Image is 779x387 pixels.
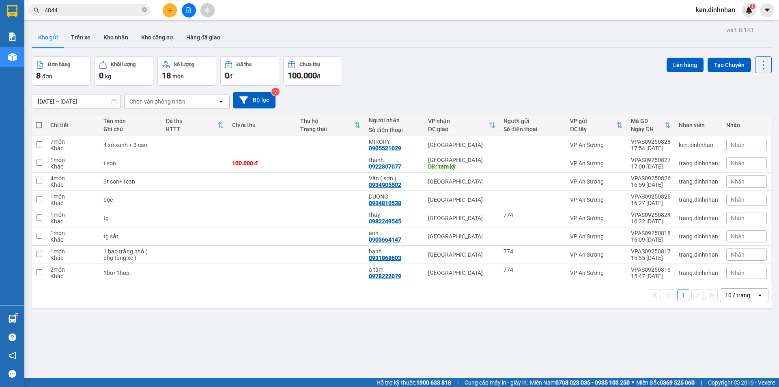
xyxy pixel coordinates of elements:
div: trang.dinhnhan [679,251,718,258]
div: 17:54 [DATE] [631,145,671,151]
div: 16:09 [DATE] [631,236,671,243]
div: ken.dinhnhan [679,142,718,148]
svg: open [218,98,224,105]
div: Ghi chú [103,126,157,132]
sup: 2 [271,88,280,96]
div: DĐ: tam kỳ [428,163,495,170]
div: VPAS09250828 [631,138,671,145]
div: 0903664147 [369,236,401,243]
span: 8 [36,71,41,80]
div: VP An Sương [570,197,623,203]
button: Số lượng18món [157,56,216,86]
div: [GEOGRAPHIC_DATA] [428,270,495,276]
span: Nhãn [731,251,745,258]
div: HTTT [166,126,217,132]
div: 1 món [50,248,95,255]
button: aim [200,3,215,17]
div: 0931868603 [369,255,401,261]
div: Chưa thu [232,122,293,128]
div: 15:55 [DATE] [631,255,671,261]
div: 1 món [50,193,95,200]
span: món [172,73,184,80]
div: 0934905502 [369,182,401,188]
div: Khối lượng [111,62,136,67]
div: 15:47 [DATE] [631,273,671,279]
div: trang.dinhnhan [679,160,718,166]
div: a tâm [369,266,420,273]
div: 16:27 [DATE] [631,200,671,206]
span: Nhãn [731,178,745,185]
th: Toggle SortBy [627,115,675,136]
div: Khác [50,218,95,225]
span: Hỗ trợ kỹ thuật: [377,378,451,387]
div: trang.dinhnhan [679,270,718,276]
span: kg [105,73,111,80]
div: 774 [504,266,562,273]
div: Nhân viên [679,122,718,128]
div: 0982249545 [369,218,401,225]
div: trang.dinhnhan [679,233,718,240]
div: VP An Sương [570,233,623,240]
div: 2 món [50,266,95,273]
div: Khác [50,255,95,261]
button: Lên hàng [667,58,704,72]
span: caret-down [764,6,771,14]
div: [GEOGRAPHIC_DATA] [428,142,495,148]
div: VPAS09250826 [631,175,671,182]
div: trang.dinhnhan [679,215,718,221]
div: 1 món [50,157,95,163]
span: Nhãn [731,233,745,240]
th: Toggle SortBy [424,115,499,136]
button: Kho gửi [32,28,65,47]
strong: 0369 525 060 [660,379,695,386]
div: 16:59 [DATE] [631,182,671,188]
div: Khác [50,273,95,279]
div: VP An Sương [570,270,623,276]
div: 0905521029 [369,145,401,151]
div: [GEOGRAPHIC_DATA] [428,178,495,185]
button: Bộ lọc [233,92,275,108]
th: Toggle SortBy [296,115,365,136]
sup: 1 [15,313,18,316]
span: question-circle [9,333,16,341]
img: warehouse-icon [8,53,17,61]
div: 17:00 [DATE] [631,163,671,170]
div: 1 món [50,212,95,218]
div: 3t son+1can [103,178,157,185]
div: Chọn văn phòng nhận [129,97,185,106]
span: aim [204,7,210,13]
span: đ [317,73,320,80]
div: 7 món [50,138,95,145]
strong: 1900 633 818 [416,379,451,386]
button: Khối lượng0kg [95,56,153,86]
div: VP gửi [570,118,616,124]
div: tg sắt [103,233,157,240]
div: [GEOGRAPHIC_DATA] [428,251,495,258]
div: 10 / trang [725,291,750,299]
span: Nhãn [731,197,745,203]
div: Khác [50,200,95,206]
div: 774 [504,212,562,218]
button: 1 [677,289,689,301]
div: 1bo+1hop [103,270,157,276]
div: Người gửi [504,118,562,124]
div: VP An Sương [570,178,623,185]
sup: 1 [750,4,755,9]
div: 1 bao trắng nhỏ ( phụ tùng xe ) [103,248,157,261]
button: plus [163,3,177,17]
span: đ [229,73,232,80]
div: VPAS09250816 [631,266,671,273]
th: Toggle SortBy [566,115,627,136]
div: 0922807077 [369,163,401,170]
div: Số điện thoại [369,127,420,133]
span: đơn [42,73,52,80]
div: Chưa thu [299,62,320,67]
div: Vân ( sơn ) [369,175,420,182]
div: VP An Sương [570,215,623,221]
div: VPAS09250825 [631,193,671,200]
span: ken.dinhnhan [689,5,742,15]
img: logo-vxr [7,5,17,17]
div: 4 xô xanh + 3 can [103,142,157,148]
span: 1 [751,4,754,9]
div: VPAS09250818 [631,230,671,236]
